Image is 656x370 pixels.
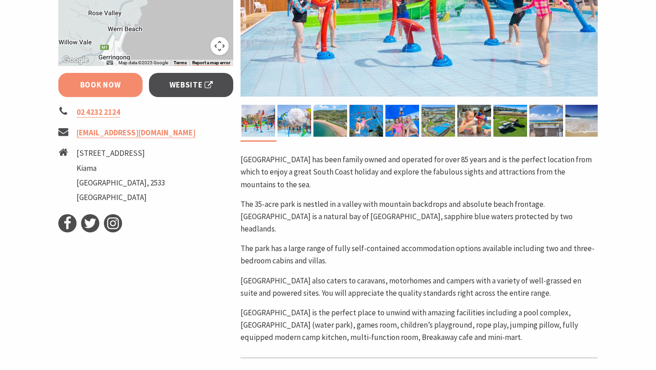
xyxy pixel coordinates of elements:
[565,105,599,137] img: BIG4 Easts Beach Kiama beachfront with water and ocean
[77,107,120,118] a: 02 4232 2124
[169,79,213,91] span: Website
[529,105,563,137] img: Beach View Cabins
[241,198,598,236] p: The 35-acre park is nestled in a valley with mountain backdrops and absolute beach frontage. [GEO...
[107,60,113,66] button: Keyboard shortcuts
[277,105,311,137] img: Sunny's Aquaventure Park at BIG4 Easts Beach Kiama Holiday Park
[457,105,491,137] img: Children having drinks at the cafe
[58,73,143,97] a: Book Now
[241,154,598,191] p: [GEOGRAPHIC_DATA] has been family owned and operated for over 85 years and is the perfect locatio...
[241,275,598,299] p: [GEOGRAPHIC_DATA] also caters to caravans, motorhomes and campers with a variety of well-grassed ...
[118,60,168,65] span: Map data ©2025 Google
[385,105,419,137] img: Jumping pillow with a group of friends sitting in the foreground and girl jumping in air behind them
[313,105,347,137] img: BIG4 Easts Beach Kiama aerial view
[241,105,275,137] img: Sunny's Aquaventure Park at BIG4 Easts Beach Kiama Holiday Park
[421,105,455,137] img: Aerial view of the resort pool at BIG4 Easts Beach Kiama Holiday Park
[61,54,91,66] img: Google
[77,162,165,175] li: Kiama
[192,60,231,66] a: Report a map error
[77,128,195,138] a: [EMAIL_ADDRESS][DOMAIN_NAME]
[149,73,233,97] a: Website
[77,191,165,204] li: [GEOGRAPHIC_DATA]
[241,242,598,267] p: The park has a large range of fully self-contained accommodation options available including two ...
[77,177,165,189] li: [GEOGRAPHIC_DATA], 2533
[210,37,229,55] button: Map camera controls
[174,60,187,66] a: Terms
[493,105,527,137] img: Camping sites
[77,147,165,159] li: [STREET_ADDRESS]
[61,54,91,66] a: Open this area in Google Maps (opens a new window)
[241,307,598,344] p: [GEOGRAPHIC_DATA] is the perfect place to unwind with amazing facilities including a pool complex...
[349,105,383,137] img: Kids on Ropeplay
